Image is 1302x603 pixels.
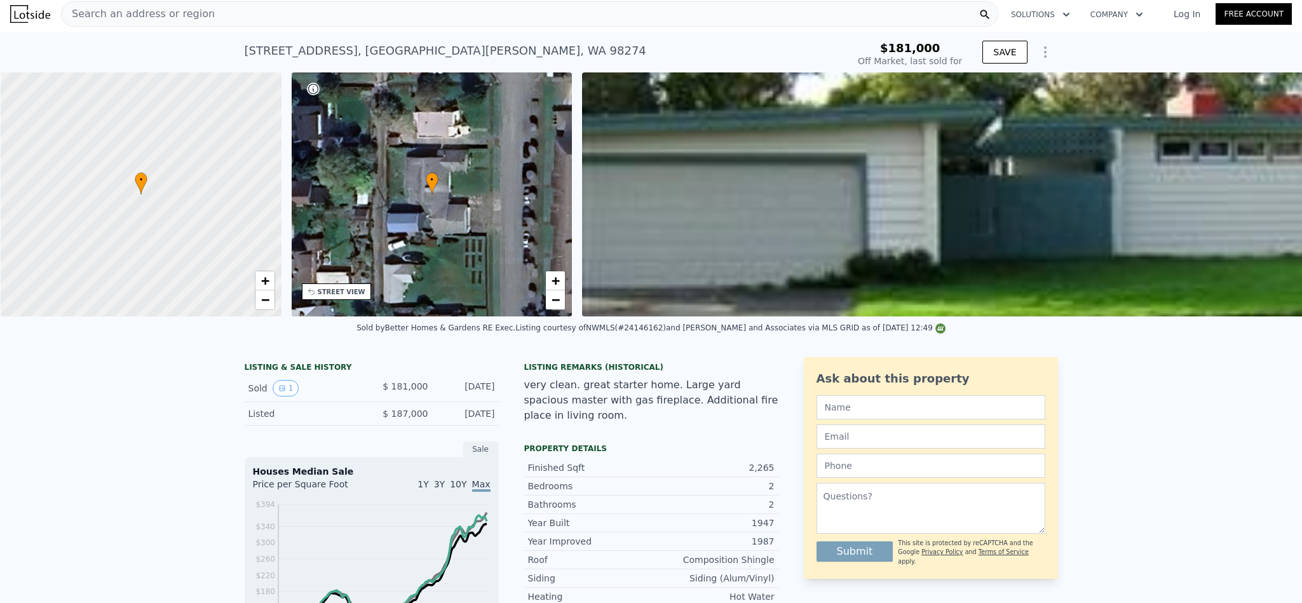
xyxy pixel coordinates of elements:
tspan: $394 [255,500,275,509]
span: Max [472,479,491,492]
button: Submit [817,541,893,562]
a: Log In [1158,8,1216,20]
span: 1Y [417,479,428,489]
span: + [261,273,269,288]
span: Search an address or region [62,6,215,22]
button: View historical data [273,380,299,396]
div: [STREET_ADDRESS] , [GEOGRAPHIC_DATA][PERSON_NAME] , WA 98274 [245,42,646,60]
div: Year Improved [528,535,651,548]
button: Company [1080,3,1153,26]
div: Sold [248,380,362,396]
img: NWMLS Logo [935,323,946,334]
tspan: $180 [255,587,275,596]
div: [DATE] [438,407,495,420]
button: Show Options [1033,39,1058,65]
div: 1987 [651,535,775,548]
a: Zoom in [546,271,565,290]
div: Sale [463,441,499,457]
input: Phone [817,454,1045,478]
span: $ 181,000 [383,381,428,391]
span: • [135,174,147,186]
input: Name [817,395,1045,419]
div: Ask about this property [817,370,1045,388]
span: $181,000 [880,41,940,55]
div: Listing Remarks (Historical) [524,362,778,372]
span: + [552,273,560,288]
div: Bedrooms [528,480,651,492]
div: Composition Shingle [651,553,775,566]
div: [DATE] [438,380,495,396]
a: Terms of Service [979,548,1029,555]
div: Siding [528,572,651,585]
div: Finished Sqft [528,461,651,474]
button: SAVE [982,41,1027,64]
div: Listed [248,407,362,420]
span: • [426,174,438,186]
div: Heating [528,590,651,603]
span: − [261,292,269,308]
tspan: $340 [255,522,275,531]
div: very clean. great starter home. Large yard spacious master with gas fireplace. Additional fire pl... [524,377,778,423]
tspan: $220 [255,571,275,580]
a: Zoom in [255,271,275,290]
tspan: $260 [255,555,275,564]
div: 2 [651,480,775,492]
div: 2,265 [651,461,775,474]
div: This site is protected by reCAPTCHA and the Google and apply. [898,539,1045,566]
a: Free Account [1216,3,1292,25]
div: Sold by Better Homes & Gardens RE Exec . [356,323,515,332]
a: Zoom out [546,290,565,309]
div: 2 [651,498,775,511]
a: Privacy Policy [921,548,963,555]
div: Price per Square Foot [253,478,372,498]
a: Zoom out [255,290,275,309]
span: $ 187,000 [383,409,428,419]
div: Siding (Alum/Vinyl) [651,572,775,585]
input: Email [817,424,1045,449]
div: 1947 [651,517,775,529]
div: Listing courtesy of NWMLS (#24146162) and [PERSON_NAME] and Associates via MLS GRID as of [DATE] ... [515,323,946,332]
div: Houses Median Sale [253,465,491,478]
div: Property details [524,444,778,454]
div: STREET VIEW [318,287,365,297]
div: Off Market, last sold for [858,55,962,67]
div: • [135,172,147,194]
div: • [426,172,438,194]
div: Roof [528,553,651,566]
div: LISTING & SALE HISTORY [245,362,499,375]
div: Bathrooms [528,498,651,511]
tspan: $300 [255,538,275,547]
span: 3Y [434,479,445,489]
span: − [552,292,560,308]
div: Year Built [528,517,651,529]
div: Hot Water [651,590,775,603]
span: 10Y [450,479,466,489]
img: Lotside [10,5,50,23]
button: Solutions [1001,3,1080,26]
